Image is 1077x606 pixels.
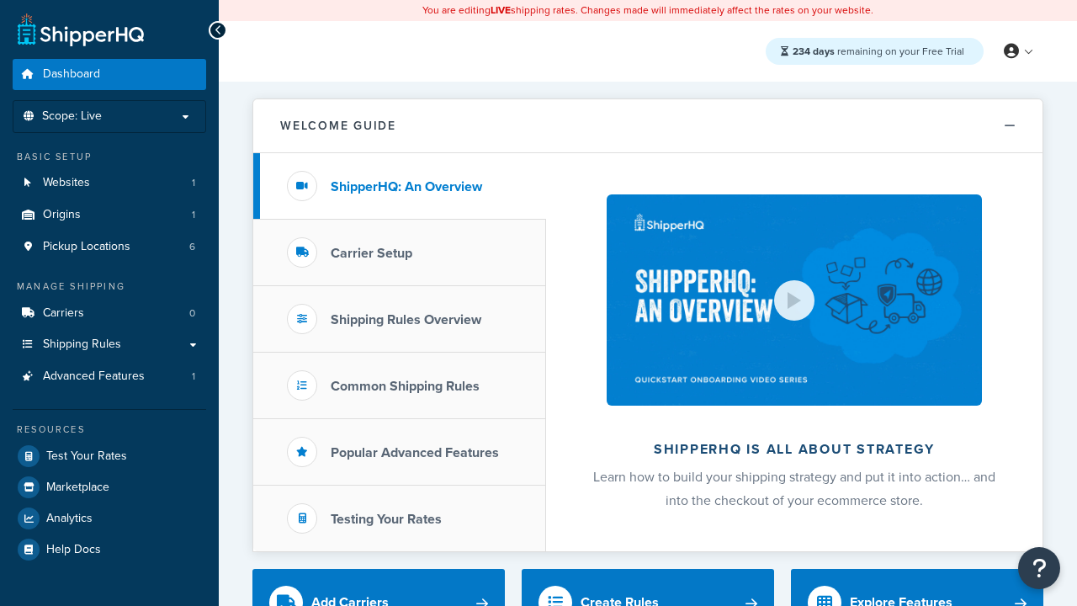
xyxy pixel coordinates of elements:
[13,199,206,231] li: Origins
[591,442,998,457] h2: ShipperHQ is all about strategy
[13,423,206,437] div: Resources
[13,167,206,199] li: Websites
[43,306,84,321] span: Carriers
[43,338,121,352] span: Shipping Rules
[13,472,206,502] a: Marketplace
[253,99,1043,153] button: Welcome Guide
[46,481,109,495] span: Marketplace
[13,298,206,329] a: Carriers0
[13,361,206,392] a: Advanced Features1
[331,445,499,460] h3: Popular Advanced Features
[46,543,101,557] span: Help Docs
[13,534,206,565] a: Help Docs
[593,467,995,510] span: Learn how to build your shipping strategy and put it into action… and into the checkout of your e...
[13,361,206,392] li: Advanced Features
[43,176,90,190] span: Websites
[793,44,835,59] strong: 234 days
[331,379,480,394] h3: Common Shipping Rules
[13,59,206,90] a: Dashboard
[13,329,206,360] a: Shipping Rules
[331,512,442,527] h3: Testing Your Rates
[607,194,982,406] img: ShipperHQ is all about strategy
[13,167,206,199] a: Websites1
[13,150,206,164] div: Basic Setup
[42,109,102,124] span: Scope: Live
[13,298,206,329] li: Carriers
[331,246,412,261] h3: Carrier Setup
[43,208,81,222] span: Origins
[13,231,206,263] a: Pickup Locations6
[43,369,145,384] span: Advanced Features
[46,449,127,464] span: Test Your Rates
[331,312,481,327] h3: Shipping Rules Overview
[43,67,100,82] span: Dashboard
[189,306,195,321] span: 0
[192,369,195,384] span: 1
[46,512,93,526] span: Analytics
[189,240,195,254] span: 6
[13,503,206,534] a: Analytics
[192,176,195,190] span: 1
[13,231,206,263] li: Pickup Locations
[13,279,206,294] div: Manage Shipping
[280,120,396,132] h2: Welcome Guide
[793,44,964,59] span: remaining on your Free Trial
[192,208,195,222] span: 1
[1018,547,1060,589] button: Open Resource Center
[13,441,206,471] a: Test Your Rates
[491,3,511,18] b: LIVE
[43,240,130,254] span: Pickup Locations
[13,199,206,231] a: Origins1
[331,179,482,194] h3: ShipperHQ: An Overview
